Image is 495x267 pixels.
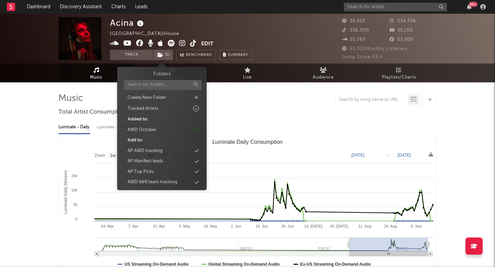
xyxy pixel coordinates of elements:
button: Summary [219,50,252,60]
text: US Streaming On-Demand Audio [124,262,189,267]
div: AP Top Picks [128,169,154,175]
text: 0 [75,217,77,221]
text: Luminate Daily Streams [63,170,68,214]
div: AP Manifest leads [128,158,163,165]
text: 25. Aug [384,224,397,228]
button: 99+ [467,4,472,10]
text: [DATE] [398,153,411,158]
text: 10k [71,188,77,192]
text: 28. [DATE] [330,224,348,228]
div: Luminate - Weekly [97,121,133,133]
span: Summary [228,53,248,57]
h3: Folders [153,70,170,78]
span: ( 1 ) [153,50,173,60]
a: Engagement [134,63,210,82]
span: 234,756 [389,19,416,23]
text: 2. Jun [231,224,241,228]
text: → [386,153,390,158]
button: Edit [201,40,213,48]
div: [GEOGRAPHIC_DATA] | House [110,30,187,38]
text: 5k [73,202,77,207]
text: 11. Aug [358,224,371,228]
button: (1) [153,50,173,60]
div: AWD A&R team tracking [128,179,177,186]
button: Track [110,50,153,60]
a: Audience [285,63,361,82]
text: 30. Jun [281,224,294,228]
span: Benchmark [186,51,212,59]
text: [DATE] [351,153,364,158]
a: Music [58,63,134,82]
div: Acina [110,17,145,28]
text: Luminate Daily Consumption [212,139,283,145]
text: 19. May [203,224,217,228]
text: 1w [110,153,116,158]
a: Benchmark [176,50,216,60]
span: Music [90,73,103,82]
text: 7. Apr [128,224,138,228]
span: 65,303 Monthly Listeners [342,47,408,51]
text: 16. Jun [256,224,268,228]
span: 336,900 [342,28,369,33]
span: Jump Score: 83.4 [342,55,383,59]
div: Add to: [128,137,143,144]
span: 35,100 [389,28,413,33]
div: Added to: [128,116,148,123]
text: Global Streaming On-Demand Audio [208,262,280,267]
text: Zoom [95,153,105,158]
text: 14. [DATE] [304,224,322,228]
span: 35,919 [342,19,365,23]
text: 8. Sep [411,224,422,228]
div: Tracked Artists [128,105,158,112]
div: Luminate - Daily [58,121,90,133]
div: 99 + [469,2,477,7]
text: 24. Mar [101,224,114,228]
div: Create New Folder [128,94,166,101]
text: 21. Apr [153,224,165,228]
span: 53,000 [389,37,414,42]
text: 5. May [179,224,191,228]
span: Playlists/Charts [382,73,416,82]
span: 25,760 [342,37,366,42]
input: Search for artists [344,3,447,11]
div: AWD October [128,127,156,133]
a: Live [210,63,285,82]
a: Playlists/Charts [361,63,437,82]
text: 15k [71,174,77,178]
span: Total Artist Consumption [58,108,126,116]
input: Search for folders... [124,80,201,90]
text: Ex-US Streaming On-Demand Audio [300,262,371,267]
input: Search by song name or URL [335,97,408,103]
span: Audience [313,73,334,82]
div: AP AWD tracking [128,148,163,154]
span: Live [243,73,252,82]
